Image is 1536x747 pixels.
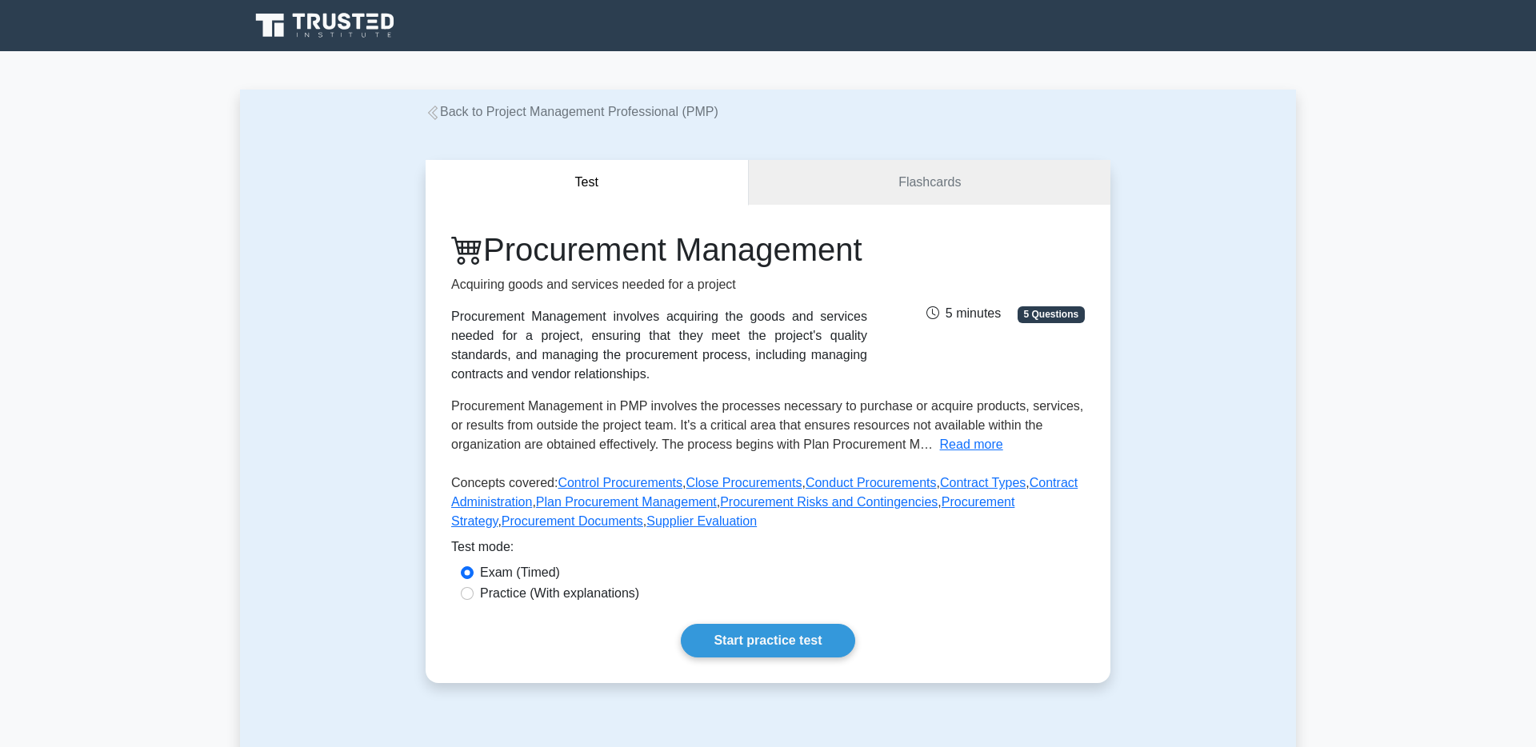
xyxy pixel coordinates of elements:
[940,435,1003,454] button: Read more
[681,624,854,657] a: Start practice test
[1018,306,1085,322] span: 5 Questions
[451,230,867,269] h1: Procurement Management
[480,584,639,603] label: Practice (With explanations)
[451,307,867,384] div: Procurement Management involves acquiring the goods and services needed for a project, ensuring t...
[426,160,749,206] button: Test
[940,476,1026,489] a: Contract Types
[426,105,718,118] a: Back to Project Management Professional (PMP)
[749,160,1110,206] a: Flashcards
[558,476,682,489] a: Control Procurements
[502,514,643,528] a: Procurement Documents
[720,495,938,509] a: Procurement Risks and Contingencies
[451,399,1083,451] span: Procurement Management in PMP involves the processes necessary to purchase or acquire products, s...
[686,476,802,489] a: Close Procurements
[451,275,867,294] p: Acquiring goods and services needed for a project
[806,476,937,489] a: Conduct Procurements
[646,514,757,528] a: Supplier Evaluation
[926,306,1001,320] span: 5 minutes
[451,537,1085,563] div: Test mode:
[451,473,1085,537] p: Concepts covered: , , , , , , , , ,
[536,495,717,509] a: Plan Procurement Management
[480,563,560,582] label: Exam (Timed)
